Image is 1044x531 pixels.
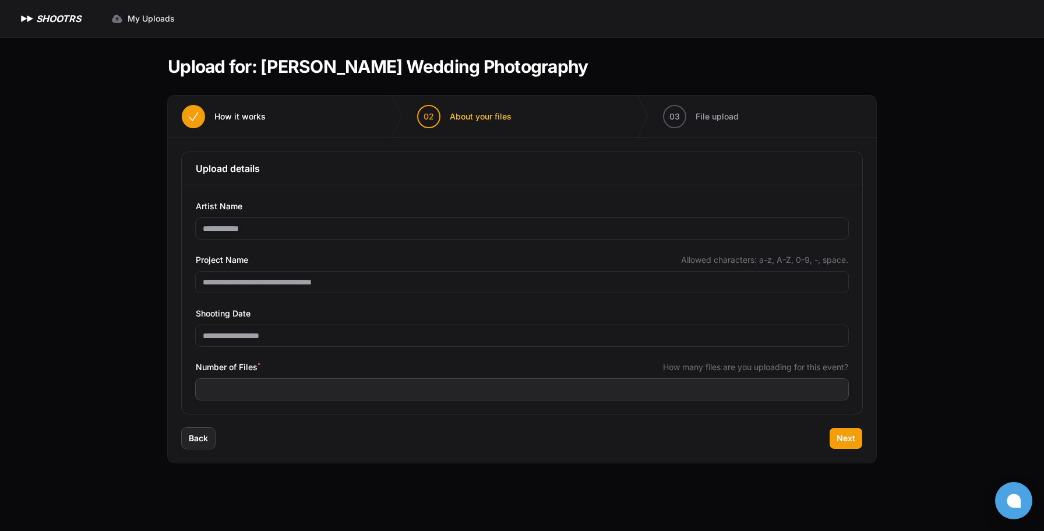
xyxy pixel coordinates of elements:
span: My Uploads [128,13,175,24]
img: SHOOTRS [19,12,36,26]
span: 02 [424,111,434,122]
button: Open chat window [995,482,1032,519]
h3: Upload details [196,161,848,175]
span: Project Name [196,253,248,267]
span: File upload [696,111,739,122]
button: 03 File upload [649,96,753,138]
span: Shooting Date [196,307,251,321]
button: How it works [168,96,280,138]
h1: SHOOTRS [36,12,81,26]
span: Back [189,432,208,444]
span: Allowed characters: a-z, A-Z, 0-9, -, space. [681,254,848,266]
span: 03 [669,111,680,122]
h1: Upload for: [PERSON_NAME] Wedding Photography [168,56,588,77]
button: 02 About your files [403,96,525,138]
span: How many files are you uploading for this event? [663,361,848,373]
a: SHOOTRS SHOOTRS [19,12,81,26]
button: Next [830,428,862,449]
span: How it works [214,111,266,122]
a: My Uploads [104,8,182,29]
span: Number of Files [196,360,260,374]
span: Next [837,432,855,444]
span: Artist Name [196,199,242,213]
button: Back [182,428,215,449]
span: About your files [450,111,512,122]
